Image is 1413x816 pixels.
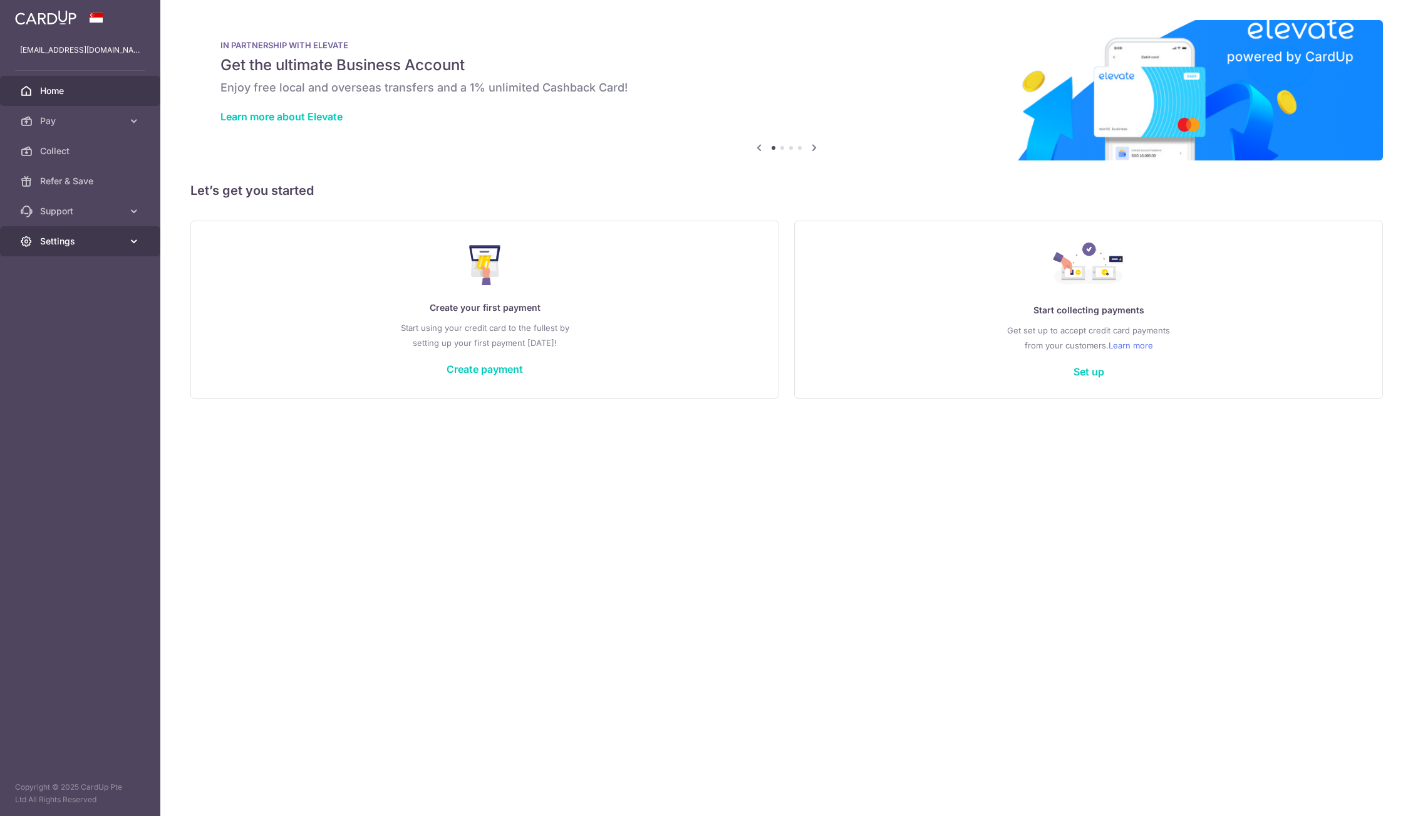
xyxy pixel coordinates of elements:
h5: Let’s get you started [190,180,1383,201]
p: Create your first payment [216,300,753,315]
a: Set up [1074,365,1104,378]
span: Help [28,9,54,20]
h6: Enjoy free local and overseas transfers and a 1% unlimited Cashback Card! [220,80,1353,95]
a: Create payment [447,363,523,375]
span: Refer & Save [40,175,123,187]
a: Learn more about Elevate [220,110,343,123]
img: Collect Payment [1053,243,1124,288]
img: Make Payment [469,245,501,285]
h5: Get the ultimate Business Account [220,55,1353,75]
p: Start collecting payments [820,303,1357,318]
a: Learn more [1109,338,1153,353]
span: Pay [40,115,123,127]
span: Collect [40,145,123,157]
span: Support [40,205,123,217]
p: [EMAIL_ADDRESS][DOMAIN_NAME] [20,44,140,56]
span: Settings [40,235,123,248]
img: Renovation banner [190,20,1383,160]
span: Home [40,85,123,97]
img: CardUp [15,10,76,25]
p: Start using your credit card to the fullest by setting up your first payment [DATE]! [216,320,753,350]
p: Get set up to accept credit card payments from your customers. [820,323,1357,353]
p: IN PARTNERSHIP WITH ELEVATE [220,40,1353,50]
